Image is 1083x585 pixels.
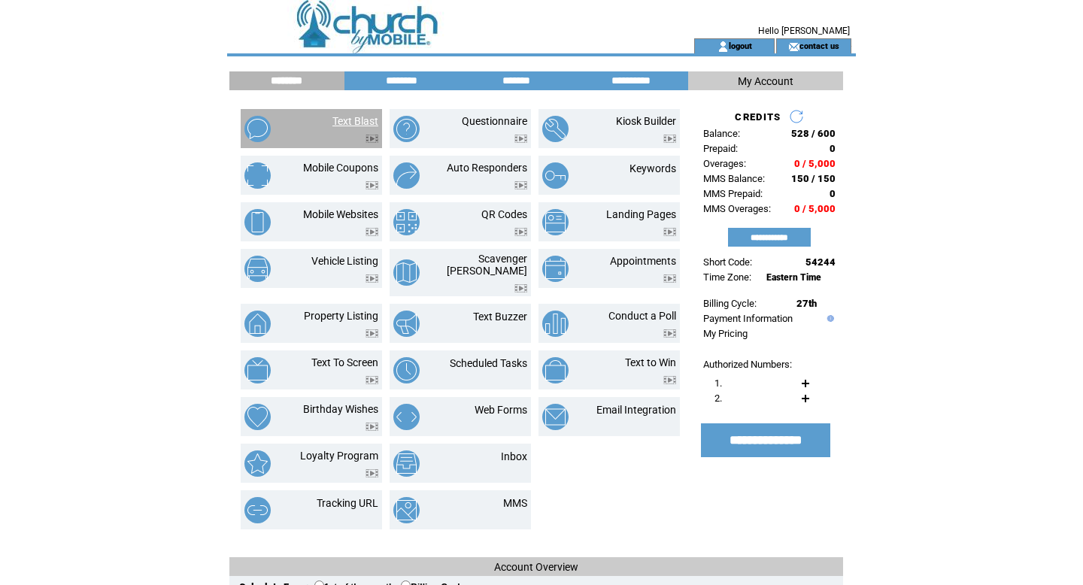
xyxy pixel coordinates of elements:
[244,162,271,189] img: mobile-coupons.png
[503,497,527,509] a: MMS
[703,143,738,154] span: Prepaid:
[703,328,748,339] a: My Pricing
[703,298,757,309] span: Billing Cycle:
[393,162,420,189] img: auto-responders.png
[703,256,752,268] span: Short Code:
[332,115,378,127] a: Text Blast
[703,271,751,283] span: Time Zone:
[366,376,378,384] img: video.png
[514,284,527,292] img: video.png
[244,450,271,477] img: loyalty-program.png
[473,311,527,323] a: Text Buzzer
[450,357,527,369] a: Scheduled Tasks
[703,359,792,370] span: Authorized Numbers:
[393,404,420,430] img: web-forms.png
[703,173,765,184] span: MMS Balance:
[366,423,378,431] img: video.png
[717,41,729,53] img: account_icon.gif
[729,41,752,50] a: logout
[542,404,569,430] img: email-integration.png
[447,162,527,174] a: Auto Responders
[366,329,378,338] img: video.png
[542,209,569,235] img: landing-pages.png
[366,469,378,477] img: video.png
[244,256,271,282] img: vehicle-listing.png
[542,311,569,337] img: conduct-a-poll.png
[475,404,527,416] a: Web Forms
[542,256,569,282] img: appointments.png
[244,404,271,430] img: birthday-wishes.png
[366,274,378,283] img: video.png
[714,377,722,389] span: 1.
[596,404,676,416] a: Email Integration
[799,41,839,50] a: contact us
[629,162,676,174] a: Keywords
[244,497,271,523] img: tracking-url.png
[303,403,378,415] a: Birthday Wishes
[514,228,527,236] img: video.png
[663,274,676,283] img: video.png
[393,259,420,286] img: scavenger-hunt.png
[703,188,763,199] span: MMS Prepaid:
[366,135,378,143] img: video.png
[447,253,527,277] a: Scavenger [PERSON_NAME]
[462,115,527,127] a: Questionnaire
[830,188,836,199] span: 0
[766,272,821,283] span: Eastern Time
[703,128,740,139] span: Balance:
[393,116,420,142] img: questionnaire.png
[663,376,676,384] img: video.png
[393,497,420,523] img: mms.png
[311,356,378,368] a: Text To Screen
[824,315,834,322] img: help.gif
[606,208,676,220] a: Landing Pages
[366,181,378,189] img: video.png
[791,173,836,184] span: 150 / 150
[244,116,271,142] img: text-blast.png
[758,26,850,36] span: Hello [PERSON_NAME]
[788,41,799,53] img: contact_us_icon.gif
[703,203,771,214] span: MMS Overages:
[514,135,527,143] img: video.png
[366,228,378,236] img: video.png
[830,143,836,154] span: 0
[393,450,420,477] img: inbox.png
[542,162,569,189] img: keywords.png
[317,497,378,509] a: Tracking URL
[663,329,676,338] img: video.png
[303,208,378,220] a: Mobile Websites
[244,209,271,235] img: mobile-websites.png
[244,311,271,337] img: property-listing.png
[796,298,817,309] span: 27th
[735,111,781,123] span: CREDITS
[738,75,793,87] span: My Account
[663,228,676,236] img: video.png
[481,208,527,220] a: QR Codes
[663,135,676,143] img: video.png
[791,128,836,139] span: 528 / 600
[714,393,722,404] span: 2.
[393,311,420,337] img: text-buzzer.png
[794,203,836,214] span: 0 / 5,000
[304,310,378,322] a: Property Listing
[514,181,527,189] img: video.png
[616,115,676,127] a: Kiosk Builder
[610,255,676,267] a: Appointments
[244,357,271,383] img: text-to-screen.png
[608,310,676,322] a: Conduct a Poll
[794,158,836,169] span: 0 / 5,000
[393,209,420,235] img: qr-codes.png
[501,450,527,462] a: Inbox
[542,116,569,142] img: kiosk-builder.png
[300,450,378,462] a: Loyalty Program
[494,561,578,573] span: Account Overview
[393,357,420,383] img: scheduled-tasks.png
[703,313,793,324] a: Payment Information
[303,162,378,174] a: Mobile Coupons
[542,357,569,383] img: text-to-win.png
[703,158,746,169] span: Overages:
[625,356,676,368] a: Text to Win
[311,255,378,267] a: Vehicle Listing
[805,256,836,268] span: 54244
